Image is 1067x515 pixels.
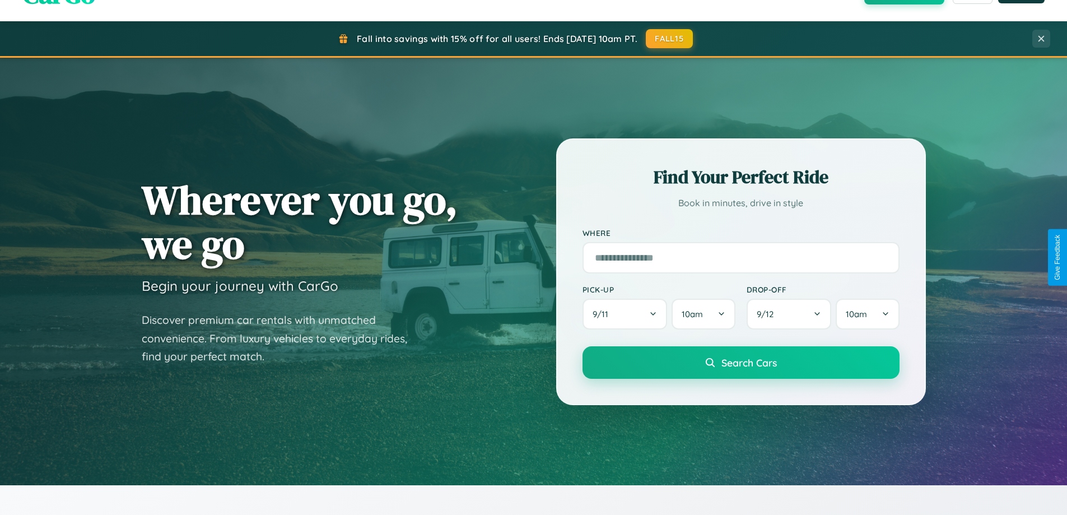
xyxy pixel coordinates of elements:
div: Give Feedback [1054,235,1061,280]
button: 10am [836,299,899,330]
span: 10am [846,309,867,319]
span: Fall into savings with 15% off for all users! Ends [DATE] 10am PT. [357,33,637,44]
p: Book in minutes, drive in style [583,195,900,211]
h3: Begin your journey with CarGo [142,277,338,294]
button: 9/12 [747,299,832,330]
span: 10am [682,309,703,319]
h2: Find Your Perfect Ride [583,165,900,189]
h1: Wherever you go, we go [142,178,458,266]
button: 10am [672,299,735,330]
label: Where [583,228,900,238]
button: Search Cars [583,346,900,379]
span: 9 / 12 [757,309,779,319]
span: Search Cars [721,356,777,369]
label: Pick-up [583,285,735,294]
p: Discover premium car rentals with unmatched convenience. From luxury vehicles to everyday rides, ... [142,311,422,366]
span: 9 / 11 [593,309,614,319]
label: Drop-off [747,285,900,294]
button: 9/11 [583,299,668,330]
button: FALL15 [646,29,693,48]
